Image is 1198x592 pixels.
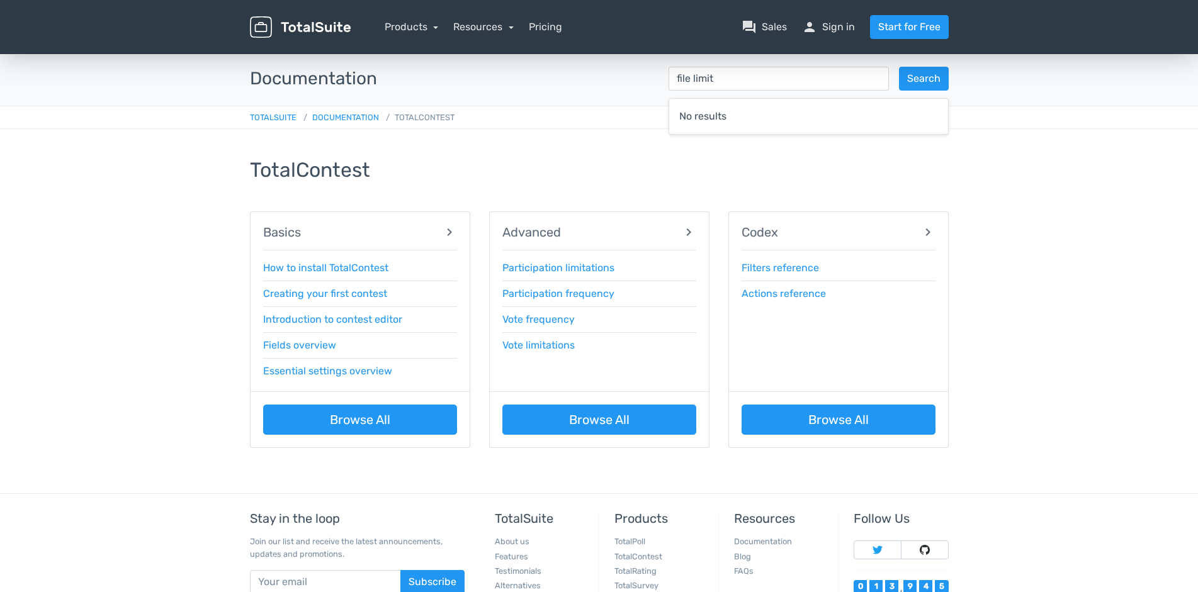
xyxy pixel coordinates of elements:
[453,21,514,33] a: Resources
[734,511,828,525] h5: Resources
[802,20,817,35] span: person
[873,545,883,555] img: Follow TotalSuite on Twitter
[854,511,948,525] h5: Follow Us
[742,288,826,299] a: Actions reference
[742,405,935,435] a: Browse All
[529,20,562,35] a: Pricing
[734,552,751,561] a: Blog
[250,159,949,181] h2: TotalContest
[250,511,465,525] h5: Stay in the loop
[495,581,541,590] a: Alternatives
[742,262,819,274] a: Filters reference
[742,225,935,240] a: Codex chevron_right
[899,67,949,91] button: Search
[381,113,455,122] span: TotalContest
[495,511,589,525] h5: TotalSuite
[502,288,614,299] a: Participation frequency
[263,365,392,377] a: Essential settings overview
[263,339,336,351] a: Fields overview
[502,225,561,239] span: Advanced
[263,313,402,325] a: Introduction to contest editor
[495,566,541,576] a: Testimonials
[263,288,387,299] a: Creating your first contest
[502,339,575,351] a: Vote limitations
[742,20,757,35] span: question_answer
[263,262,388,274] a: How to install TotalContest
[250,69,650,89] h3: Documentation
[920,225,935,240] span: chevron_right
[263,405,457,435] a: Browse All
[250,535,465,559] p: Join our list and receive the latest announcements, updates and promotions.
[263,225,301,239] span: Basics
[614,511,709,525] h5: Products
[385,21,439,33] a: Products
[502,225,696,240] a: Advanced chevron_right
[250,16,351,38] img: TotalSuite for WordPress
[495,537,529,546] a: About us
[681,225,696,240] span: chevron_right
[502,262,614,274] a: Participation limitations
[802,20,855,35] a: personSign in
[614,581,658,590] a: TotalSurvey
[495,552,528,561] a: Features
[263,225,457,240] a: Basics chevron_right
[679,109,938,124] div: No results
[298,113,379,122] a: Documentation
[669,67,889,91] input: Search in TotalContest...
[734,566,754,576] a: FAQs
[502,313,575,325] a: Vote frequency
[250,113,297,122] a: TotalSuite
[920,545,930,555] img: Follow TotalSuite on Github
[734,537,792,546] a: Documentation
[742,225,778,239] span: Codex
[742,20,787,35] a: question_answerSales
[614,552,662,561] a: TotalContest
[614,566,657,576] a: TotalRating
[870,15,949,39] a: Start for Free
[614,537,645,546] a: TotalPoll
[442,225,457,240] span: chevron_right
[502,405,696,435] a: Browse All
